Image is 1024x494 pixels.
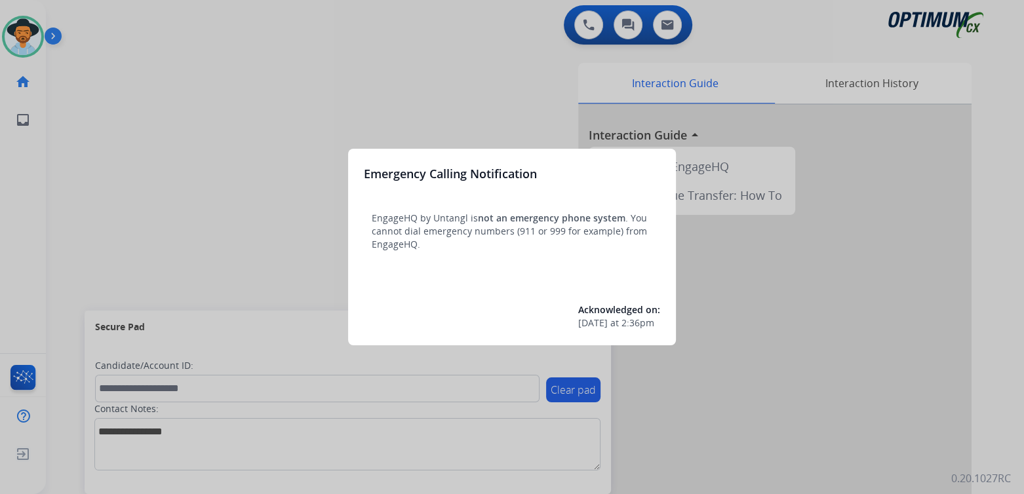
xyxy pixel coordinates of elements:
[372,212,652,251] p: EngageHQ by Untangl is . You cannot dial emergency numbers (911 or 999 for example) from EngageHQ.
[364,164,537,183] h3: Emergency Calling Notification
[621,316,654,330] span: 2:36pm
[578,316,608,330] span: [DATE]
[478,212,625,224] span: not an emergency phone system
[578,316,660,330] div: at
[951,470,1011,486] p: 0.20.1027RC
[578,303,660,316] span: Acknowledged on:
